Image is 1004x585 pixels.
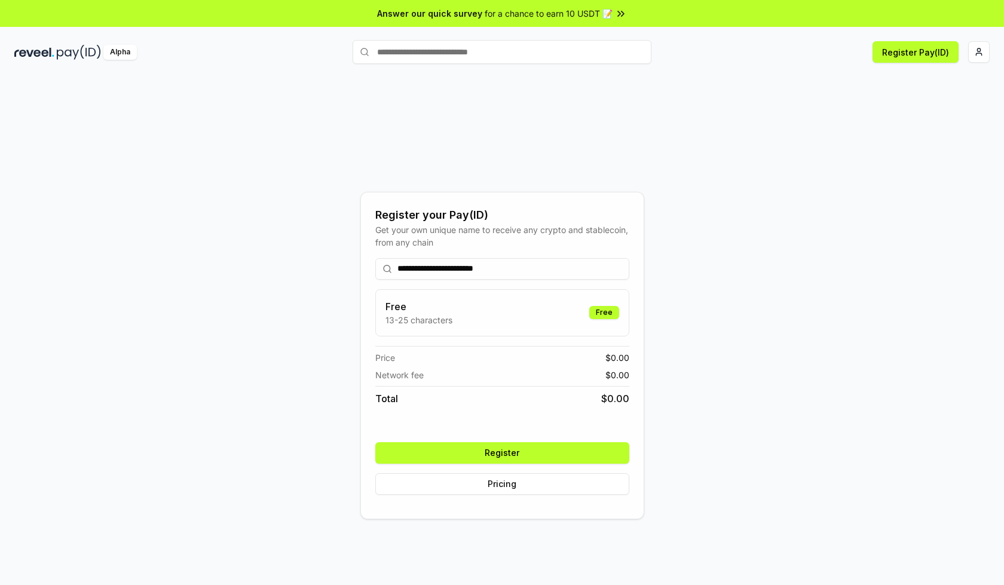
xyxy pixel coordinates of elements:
span: $ 0.00 [605,369,629,381]
div: Alpha [103,45,137,60]
h3: Free [385,299,452,314]
p: 13-25 characters [385,314,452,326]
div: Get your own unique name to receive any crypto and stablecoin, from any chain [375,223,629,249]
span: Price [375,351,395,364]
div: Free [589,306,619,319]
div: Register your Pay(ID) [375,207,629,223]
img: reveel_dark [14,45,54,60]
span: $ 0.00 [605,351,629,364]
span: for a chance to earn 10 USDT 📝 [485,7,613,20]
button: Register Pay(ID) [873,41,959,63]
button: Pricing [375,473,629,495]
span: Network fee [375,369,424,381]
span: $ 0.00 [601,391,629,406]
button: Register [375,442,629,464]
span: Answer our quick survey [377,7,482,20]
img: pay_id [57,45,101,60]
span: Total [375,391,398,406]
